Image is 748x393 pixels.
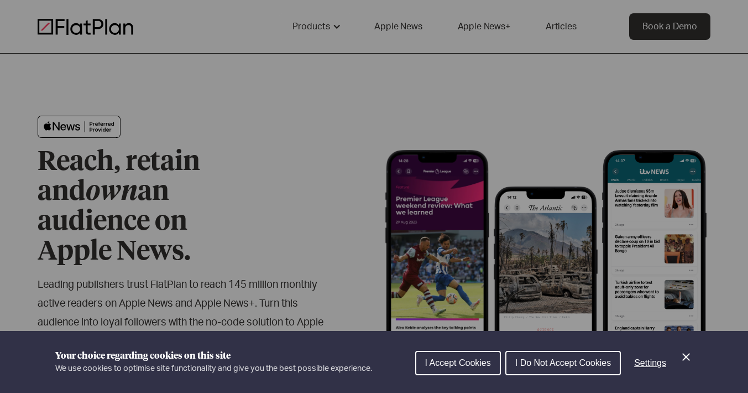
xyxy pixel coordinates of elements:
[415,351,501,375] button: I Accept Cookies
[634,358,666,368] span: Settings
[625,352,675,374] button: Settings
[515,358,611,368] span: I Do Not Accept Cookies
[679,350,693,364] button: Close Cookie Control
[55,363,372,375] p: We use cookies to optimise site functionality and give you the best possible experience.
[425,358,491,368] span: I Accept Cookies
[55,349,372,363] h1: Your choice regarding cookies on this site
[505,351,621,375] button: I Do Not Accept Cookies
